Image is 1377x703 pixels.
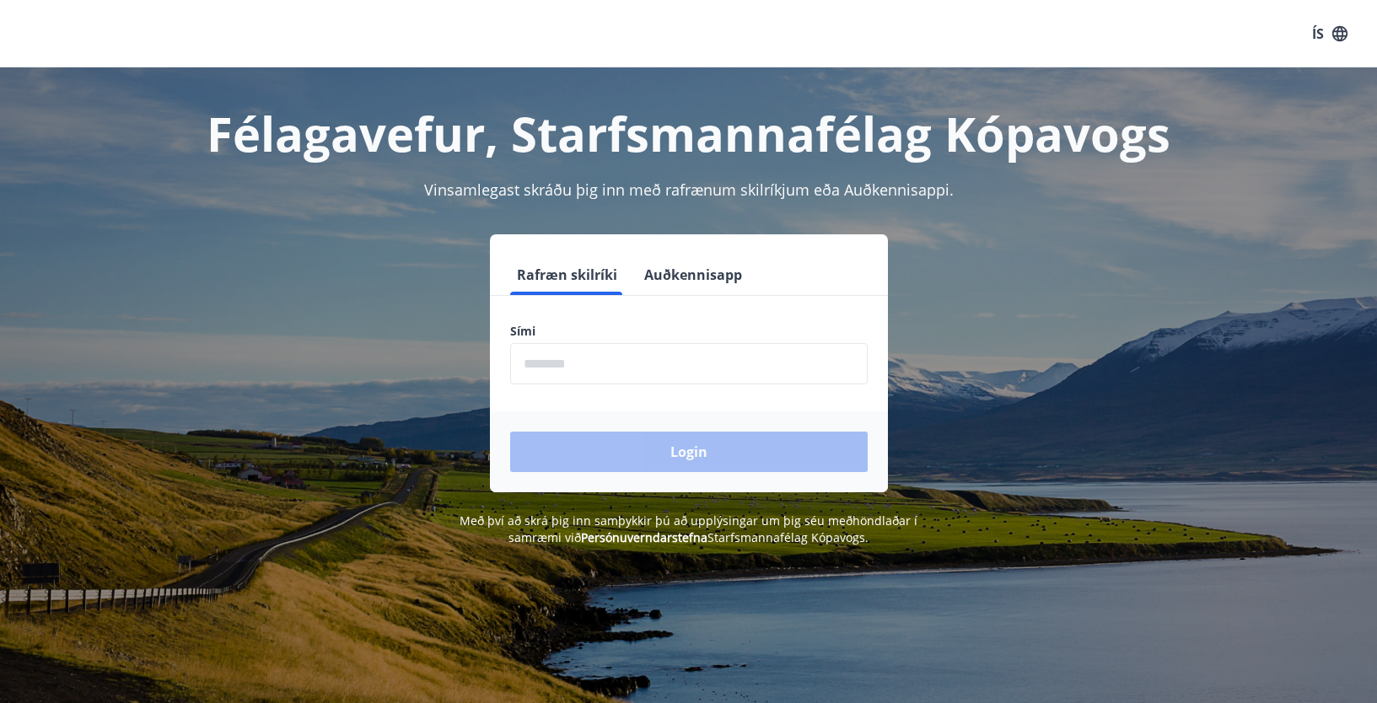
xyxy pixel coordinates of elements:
[102,101,1276,165] h1: Félagavefur, Starfsmannafélag Kópavogs
[460,512,917,545] span: Með því að skrá þig inn samþykkir þú að upplýsingar um þig séu meðhöndlaðar í samræmi við Starfsm...
[637,255,749,295] button: Auðkennisapp
[1303,19,1357,49] button: ÍS
[581,529,707,545] a: Persónuverndarstefna
[424,180,954,200] span: Vinsamlegast skráðu þig inn með rafrænum skilríkjum eða Auðkennisappi.
[510,255,624,295] button: Rafræn skilríki
[510,323,868,340] label: Sími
